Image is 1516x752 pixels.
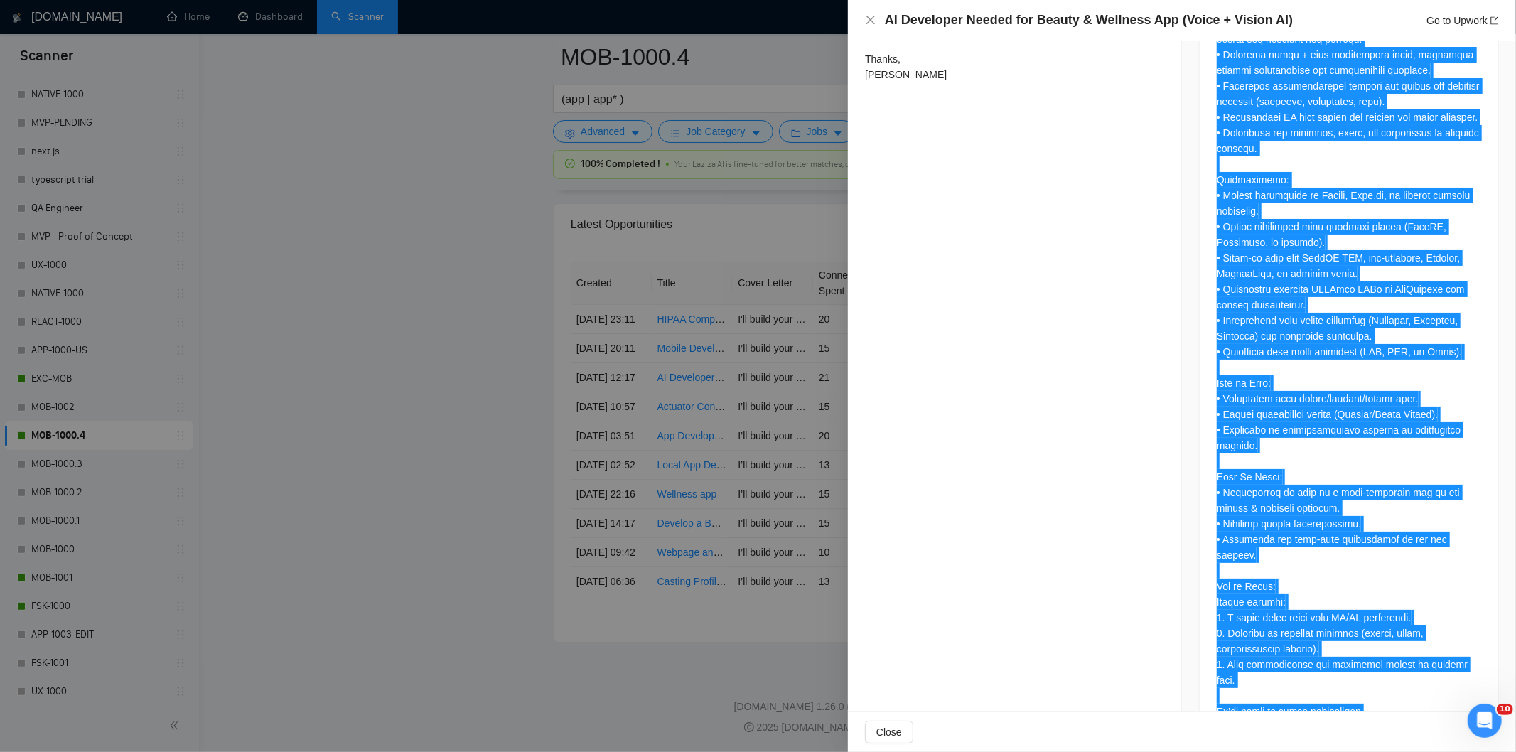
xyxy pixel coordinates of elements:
[1490,16,1499,25] span: export
[865,14,876,26] button: Close
[865,14,876,26] span: close
[1497,704,1513,715] span: 10
[1468,704,1502,738] iframe: Intercom live chat
[885,11,1293,29] h4: AI Developer Needed for Beauty & Wellness App (Voice + Vision AI)
[865,721,913,743] button: Close
[876,724,902,740] span: Close
[1426,15,1499,26] a: Go to Upworkexport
